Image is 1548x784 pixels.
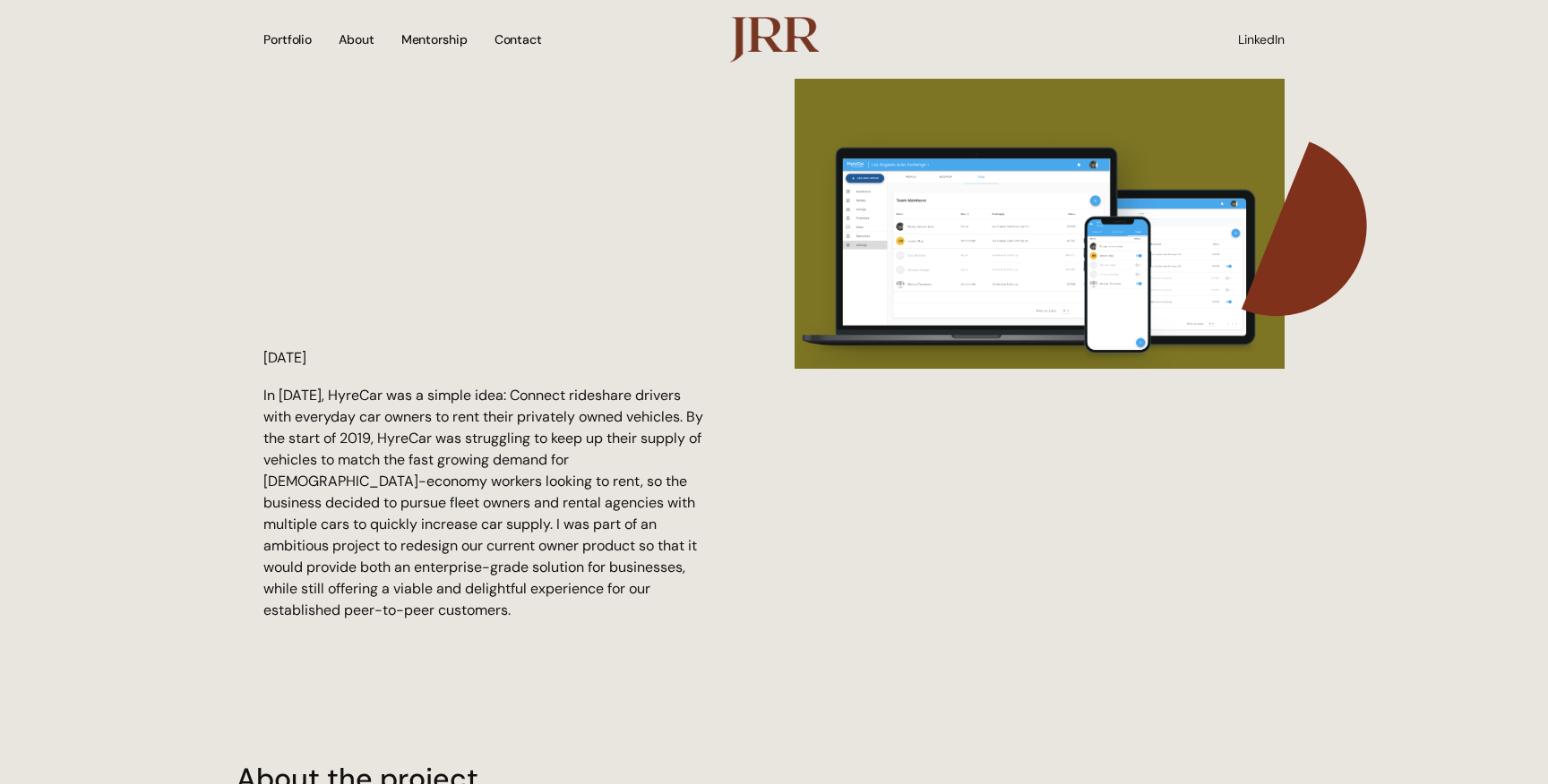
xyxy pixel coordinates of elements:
[263,9,672,70] nav: Menu
[494,9,542,70] a: Contact
[263,9,312,70] a: Portfolio
[1238,32,1285,47] a: LinkedIn
[339,9,374,70] a: About
[401,9,468,70] a: Mentorship
[263,348,306,367] time: [DATE]
[729,16,819,62] img: logo
[263,385,709,630] div: In [DATE], HyreCar was a simple idea: Connect rideshare drivers with everyday car owners to rent ...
